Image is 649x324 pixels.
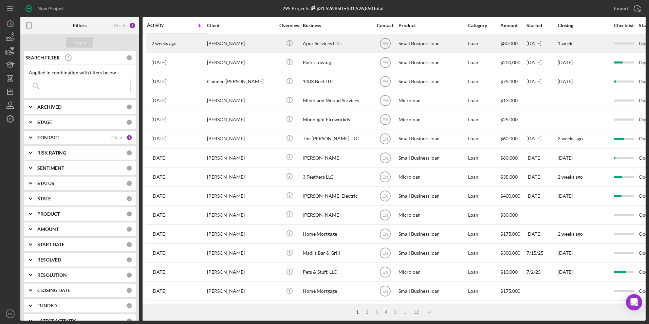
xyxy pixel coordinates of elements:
[398,73,466,91] div: Small Business loan
[37,211,60,217] b: PRODUCT
[398,206,466,224] div: Microloan
[151,231,166,237] time: 2025-07-24 18:48
[400,309,410,315] div: ...
[207,73,275,91] div: Camden [PERSON_NAME]
[526,149,557,167] div: [DATE]
[526,35,557,53] div: [DATE]
[207,35,275,53] div: [PERSON_NAME]
[37,227,59,232] b: AMOUNT
[303,168,371,186] div: 3 Feathers LLC
[151,41,177,46] time: 2025-09-02 19:45
[37,257,61,263] b: RESOLVED
[151,174,166,180] time: 2025-08-04 20:46
[207,168,275,186] div: [PERSON_NAME]
[303,54,371,72] div: Parks Towing
[207,301,275,319] div: [PERSON_NAME]
[303,149,371,167] div: [PERSON_NAME]
[558,231,583,237] time: 2 weeks ago
[37,318,76,324] b: LATEST ACTIVITY
[151,250,166,256] time: 2025-07-22 17:13
[37,104,61,110] b: ARCHIVED
[37,181,54,186] b: STATUS
[126,211,132,217] div: 0
[372,23,398,28] div: Contact
[526,244,557,262] div: 7/15/25
[398,35,466,53] div: Small Business loan
[37,165,64,171] b: SENTIMENT
[500,59,520,65] span: $200,000
[398,282,466,300] div: Small Business loan
[3,307,17,321] button: EN
[526,301,557,319] div: 7/10/25
[468,149,500,167] div: Loan
[398,54,466,72] div: Small Business loan
[126,241,132,248] div: 0
[151,117,166,122] time: 2025-08-12 15:57
[207,23,275,28] div: Client
[37,150,66,156] b: RISK RATING
[37,120,52,125] b: STAGE
[129,22,136,29] div: 1
[398,111,466,129] div: Microloan
[126,55,132,61] div: 0
[382,270,388,275] text: EN
[303,244,371,262] div: Madi's Bar & Grill
[303,35,371,53] div: Apex Services LLC.
[303,301,371,319] div: [PERSON_NAME] delivery service LLC
[303,225,371,243] div: Home Mortgage
[66,37,93,48] button: Apply
[126,180,132,186] div: 0
[526,187,557,205] div: [DATE]
[468,92,500,110] div: Loan
[382,137,388,141] text: EN
[609,23,638,28] div: Checklist
[398,168,466,186] div: Microloan
[500,212,518,218] span: $30,000
[500,23,526,28] div: Amount
[391,309,400,315] div: 5
[126,165,132,171] div: 0
[207,244,275,262] div: [PERSON_NAME]
[468,187,500,205] div: Loan
[151,269,166,275] time: 2025-07-21 16:05
[558,174,583,180] time: 2 weeks ago
[468,244,500,262] div: Loan
[303,263,371,281] div: Pets & Stuff, LLC
[398,244,466,262] div: Small Business loan
[303,187,371,205] div: [PERSON_NAME] Electric
[500,155,518,161] span: $60,000
[558,250,573,256] time: [DATE]
[151,60,166,65] time: 2025-08-14 21:22
[500,231,520,237] span: $175,000
[558,193,573,199] time: [DATE]
[353,309,362,315] div: 1
[526,23,557,28] div: Started
[126,272,132,278] div: 0
[398,263,466,281] div: Microloan
[468,206,500,224] div: Loan
[526,168,557,186] div: [DATE]
[500,193,520,199] span: $400,000
[398,225,466,243] div: Small Business loan
[207,206,275,224] div: [PERSON_NAME]
[37,242,64,247] b: START DATE
[410,309,422,315] div: 12
[468,263,500,281] div: Loan
[126,134,132,141] div: 1
[382,289,388,294] text: EN
[526,225,557,243] div: [DATE]
[382,175,388,179] text: EN
[126,226,132,232] div: 0
[558,40,572,46] time: 1 week
[303,23,371,28] div: Business
[8,312,12,316] text: EN
[207,282,275,300] div: [PERSON_NAME]
[37,2,64,15] div: New Project
[382,213,388,217] text: EN
[303,130,371,148] div: The [PERSON_NAME], LLC
[151,288,166,294] time: 2025-07-15 21:25
[382,251,388,256] text: EN
[558,59,573,65] time: [DATE]
[282,5,384,11] div: 295 Projects • $31,526,850 Total
[37,196,51,201] b: STATE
